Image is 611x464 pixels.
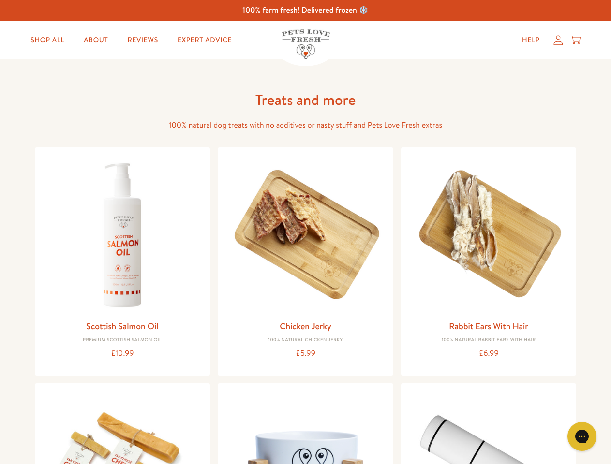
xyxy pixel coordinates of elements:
div: £6.99 [409,347,569,360]
div: 100% Natural Rabbit Ears with hair [409,337,569,343]
div: 100% Natural Chicken Jerky [225,337,386,343]
img: Chicken Jerky [225,155,386,315]
a: About [76,30,116,50]
img: Pets Love Fresh [282,29,330,59]
iframe: Gorgias live chat messenger [563,419,601,454]
a: Chicken Jerky [280,320,331,332]
span: 100% natural dog treats with no additives or nasty stuff and Pets Love Fresh extras [169,120,442,130]
a: Scottish Salmon Oil [86,320,158,332]
h1: Treats and more [151,90,461,109]
div: Premium Scottish Salmon Oil [43,337,203,343]
div: £10.99 [43,347,203,360]
a: Help [514,30,548,50]
img: Rabbit Ears With Hair [409,155,569,315]
a: Shop All [23,30,72,50]
a: Reviews [119,30,165,50]
a: Rabbit Ears With Hair [449,320,528,332]
a: Expert Advice [170,30,239,50]
img: Scottish Salmon Oil [43,155,203,315]
div: £5.99 [225,347,386,360]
